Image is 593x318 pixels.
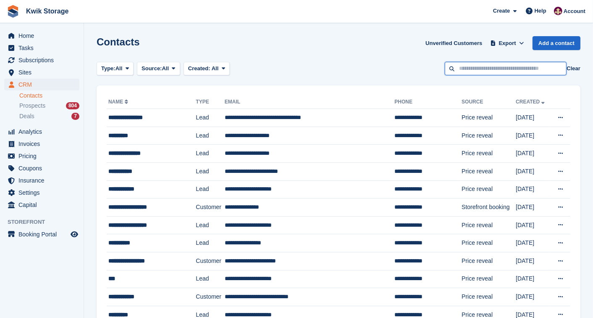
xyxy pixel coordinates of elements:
[18,66,69,78] span: Sites
[18,199,69,211] span: Capital
[564,7,585,16] span: Account
[196,95,224,109] th: Type
[4,187,79,199] a: menu
[516,234,550,252] td: [DATE]
[462,199,516,217] td: Storefront booking
[196,288,224,306] td: Customer
[196,162,224,180] td: Lead
[4,30,79,42] a: menu
[422,36,485,50] a: Unverified Customers
[535,7,546,15] span: Help
[462,234,516,252] td: Price reveal
[97,36,140,48] h1: Contacts
[184,62,230,76] button: Created: All
[225,95,395,109] th: Email
[499,39,516,48] span: Export
[18,30,69,42] span: Home
[516,162,550,180] td: [DATE]
[4,162,79,174] a: menu
[4,228,79,240] a: menu
[516,252,550,270] td: [DATE]
[19,112,34,120] span: Deals
[196,145,224,163] td: Lead
[516,270,550,288] td: [DATE]
[462,145,516,163] td: Price reveal
[567,64,580,73] button: Clear
[462,95,516,109] th: Source
[66,102,79,109] div: 804
[516,216,550,234] td: [DATE]
[4,175,79,186] a: menu
[493,7,510,15] span: Create
[8,218,84,226] span: Storefront
[516,99,546,105] a: Created
[4,138,79,150] a: menu
[196,127,224,145] td: Lead
[23,4,72,18] a: Kwik Storage
[101,64,115,73] span: Type:
[4,150,79,162] a: menu
[196,252,224,270] td: Customer
[196,199,224,217] td: Customer
[19,92,79,100] a: Contacts
[137,62,180,76] button: Source: All
[196,109,224,127] td: Lead
[162,64,169,73] span: All
[115,64,123,73] span: All
[4,66,79,78] a: menu
[97,62,134,76] button: Type: All
[462,252,516,270] td: Price reveal
[516,180,550,199] td: [DATE]
[462,109,516,127] td: Price reveal
[19,102,45,110] span: Prospects
[18,187,69,199] span: Settings
[4,54,79,66] a: menu
[69,229,79,239] a: Preview store
[18,138,69,150] span: Invoices
[4,79,79,90] a: menu
[462,288,516,306] td: Price reveal
[18,42,69,54] span: Tasks
[19,101,79,110] a: Prospects 804
[462,162,516,180] td: Price reveal
[516,127,550,145] td: [DATE]
[462,180,516,199] td: Price reveal
[212,65,219,72] span: All
[18,54,69,66] span: Subscriptions
[4,42,79,54] a: menu
[4,126,79,138] a: menu
[533,36,580,50] a: Add a contact
[18,150,69,162] span: Pricing
[196,216,224,234] td: Lead
[7,5,19,18] img: stora-icon-8386f47178a22dfd0bd8f6a31ec36ba5ce8667c1dd55bd0f319d3a0aa187defe.svg
[489,36,526,50] button: Export
[516,109,550,127] td: [DATE]
[18,79,69,90] span: CRM
[462,216,516,234] td: Price reveal
[18,228,69,240] span: Booking Portal
[516,288,550,306] td: [DATE]
[462,270,516,288] td: Price reveal
[196,234,224,252] td: Lead
[71,113,79,120] div: 7
[462,127,516,145] td: Price reveal
[395,95,462,109] th: Phone
[516,145,550,163] td: [DATE]
[18,175,69,186] span: Insurance
[554,7,562,15] img: ellie tragonette
[188,65,210,72] span: Created:
[19,112,79,121] a: Deals 7
[18,162,69,174] span: Coupons
[18,126,69,138] span: Analytics
[108,99,130,105] a: Name
[4,199,79,211] a: menu
[196,180,224,199] td: Lead
[516,199,550,217] td: [DATE]
[142,64,162,73] span: Source:
[196,270,224,288] td: Lead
